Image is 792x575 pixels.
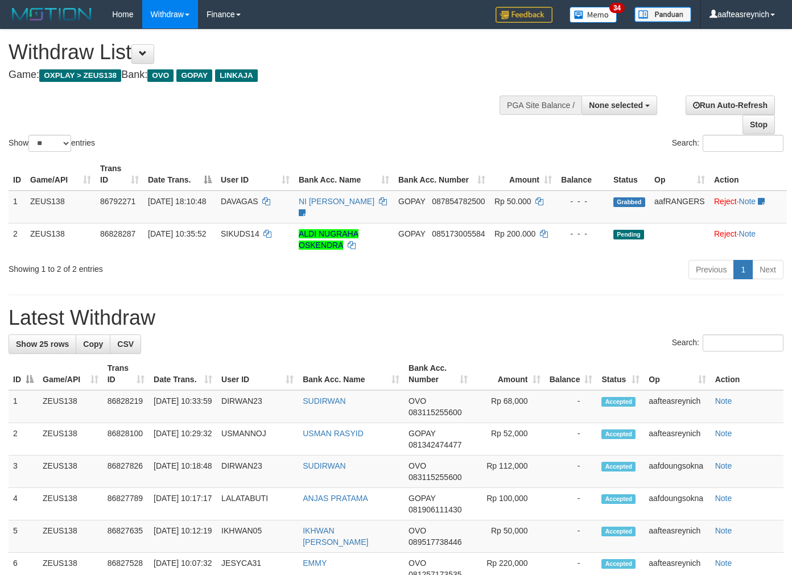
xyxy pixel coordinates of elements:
[644,358,710,390] th: Op: activate to sort column ascending
[545,390,597,423] td: -
[561,196,604,207] div: - - -
[570,7,617,23] img: Button%20Memo.svg
[409,537,461,547] span: Copy 089517738446 to clipboard
[545,358,597,390] th: Balance: activate to sort column ascending
[672,334,783,351] label: Search:
[490,158,556,191] th: Amount: activate to sort column ascending
[217,456,298,488] td: DIRWAN23
[545,456,597,488] td: -
[103,423,149,456] td: 86828100
[176,69,212,82] span: GOPAY
[303,461,345,470] a: SUDIRWAN
[9,520,38,553] td: 5
[494,197,531,206] span: Rp 50.000
[147,69,174,82] span: OVO
[650,158,709,191] th: Op: activate to sort column ascending
[28,135,71,152] select: Showentries
[9,488,38,520] td: 4
[556,158,609,191] th: Balance
[299,229,358,250] a: ALDI NUGRAHA OSKENDRA
[714,197,737,206] a: Reject
[9,69,517,81] h4: Game: Bank:
[149,456,217,488] td: [DATE] 10:18:48
[294,158,394,191] th: Bank Acc. Name: activate to sort column ascending
[100,229,135,238] span: 86828287
[9,456,38,488] td: 3
[217,390,298,423] td: DIRWAN23
[16,340,69,349] span: Show 25 rows
[216,158,294,191] th: User ID: activate to sort column ascending
[9,191,26,224] td: 1
[613,197,645,207] span: Grabbed
[709,158,787,191] th: Action
[303,396,345,406] a: SUDIRWAN
[601,559,636,569] span: Accepted
[644,423,710,456] td: aafteasreynich
[96,158,143,191] th: Trans ID: activate to sort column ascending
[672,135,783,152] label: Search:
[432,197,485,206] span: Copy 087854782500 to clipboard
[650,191,709,224] td: aafRANGERS
[409,408,461,417] span: Copy 083115255600 to clipboard
[9,307,783,329] h1: Latest Withdraw
[110,334,141,354] a: CSV
[299,197,374,206] a: NI [PERSON_NAME]
[715,526,732,535] a: Note
[149,520,217,553] td: [DATE] 10:12:19
[739,197,756,206] a: Note
[26,223,96,255] td: ZEUS138
[298,358,404,390] th: Bank Acc. Name: activate to sort column ascending
[601,397,636,407] span: Accepted
[148,229,206,238] span: [DATE] 10:35:52
[715,559,732,568] a: Note
[472,390,544,423] td: Rp 68,000
[103,456,149,488] td: 86827826
[103,390,149,423] td: 86828219
[561,228,604,239] div: - - -
[149,488,217,520] td: [DATE] 10:17:17
[715,461,732,470] a: Note
[38,390,103,423] td: ZEUS138
[472,520,544,553] td: Rp 50,000
[545,423,597,456] td: -
[409,461,426,470] span: OVO
[149,423,217,456] td: [DATE] 10:29:32
[644,456,710,488] td: aafdoungsokna
[221,197,258,206] span: DAVAGAS
[601,429,636,439] span: Accepted
[715,494,732,503] a: Note
[709,223,787,255] td: ·
[545,488,597,520] td: -
[9,358,38,390] th: ID: activate to sort column descending
[9,259,321,275] div: Showing 1 to 2 of 2 entries
[38,358,103,390] th: Game/API: activate to sort column ascending
[38,423,103,456] td: ZEUS138
[472,488,544,520] td: Rp 100,000
[394,158,490,191] th: Bank Acc. Number: activate to sort column ascending
[733,260,753,279] a: 1
[409,526,426,535] span: OVO
[597,358,644,390] th: Status: activate to sort column ascending
[398,197,425,206] span: GOPAY
[714,229,737,238] a: Reject
[9,158,26,191] th: ID
[634,7,691,22] img: panduan.png
[39,69,121,82] span: OXPLAY > ZEUS138
[149,390,217,423] td: [DATE] 10:33:59
[217,423,298,456] td: USMANNOJ
[303,429,364,438] a: USMAN RASYID
[83,340,103,349] span: Copy
[149,358,217,390] th: Date Trans.: activate to sort column ascending
[409,559,426,568] span: OVO
[686,96,775,115] a: Run Auto-Refresh
[703,334,783,351] input: Search:
[409,473,461,482] span: Copy 083115255600 to clipboard
[601,494,636,504] span: Accepted
[9,6,95,23] img: MOTION_logo.png
[644,488,710,520] td: aafdoungsokna
[496,7,552,23] img: Feedback.jpg
[217,358,298,390] th: User ID: activate to sort column ascending
[409,429,435,438] span: GOPAY
[38,520,103,553] td: ZEUS138
[613,230,644,239] span: Pending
